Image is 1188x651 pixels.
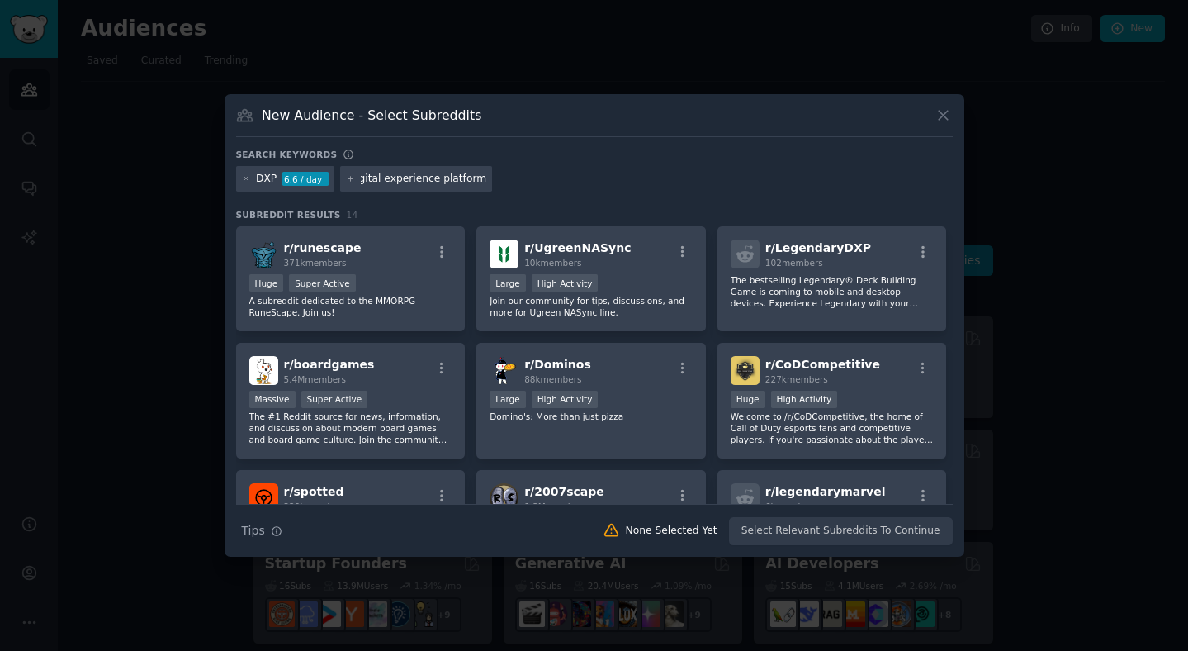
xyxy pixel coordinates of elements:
[765,258,823,268] span: 102 members
[256,172,277,187] div: DXP
[765,374,828,384] span: 227k members
[242,522,265,539] span: Tips
[236,209,341,221] span: Subreddit Results
[249,356,278,385] img: boardgames
[490,274,526,292] div: Large
[490,391,526,408] div: Large
[284,241,362,254] span: r/ runescape
[284,374,347,384] span: 5.4M members
[524,241,631,254] span: r/ UgreenNASync
[490,295,693,318] p: Join our community for tips, discussions, and more for Ugreen NASync line.
[731,411,934,445] p: Welcome to /r/CoDCompetitive, the home of Call of Duty esports fans and competitive players. If y...
[524,358,591,371] span: r/ Dominos
[249,240,278,268] img: runescape
[731,274,934,309] p: The bestselling Legendary® Deck Building Game is coming to mobile and desktop devices. Experience...
[249,274,284,292] div: Huge
[236,516,288,545] button: Tips
[284,258,347,268] span: 371k members
[524,485,604,498] span: r/ 2007scape
[282,172,329,187] div: 6.6 / day
[284,358,375,371] span: r/ boardgames
[361,172,486,187] input: New Keyword
[765,241,871,254] span: r/ LegendaryDXP
[731,391,765,408] div: Huge
[731,356,760,385] img: CoDCompetitive
[490,240,518,268] img: UgreenNASync
[765,485,886,498] span: r/ legendarymarvel
[284,485,344,498] span: r/ spotted
[765,501,817,511] span: 6k members
[490,356,518,385] img: Dominos
[626,524,717,539] div: None Selected Yet
[765,358,880,371] span: r/ CoDCompetitive
[347,210,358,220] span: 14
[490,411,693,422] p: Domino's: More than just pizza
[289,274,356,292] div: Super Active
[524,258,581,268] span: 10k members
[284,501,347,511] span: 320k members
[301,391,368,408] div: Super Active
[249,483,278,512] img: spotted
[262,107,481,124] h3: New Audience - Select Subreddits
[249,295,452,318] p: A subreddit dedicated to the MMORPG RuneScape. Join us!
[532,391,599,408] div: High Activity
[490,483,518,512] img: 2007scape
[524,374,581,384] span: 88k members
[249,391,296,408] div: Massive
[236,149,338,160] h3: Search keywords
[532,274,599,292] div: High Activity
[524,501,587,511] span: 1.3M members
[771,391,838,408] div: High Activity
[249,411,452,445] p: The #1 Reddit source for news, information, and discussion about modern board games and board gam...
